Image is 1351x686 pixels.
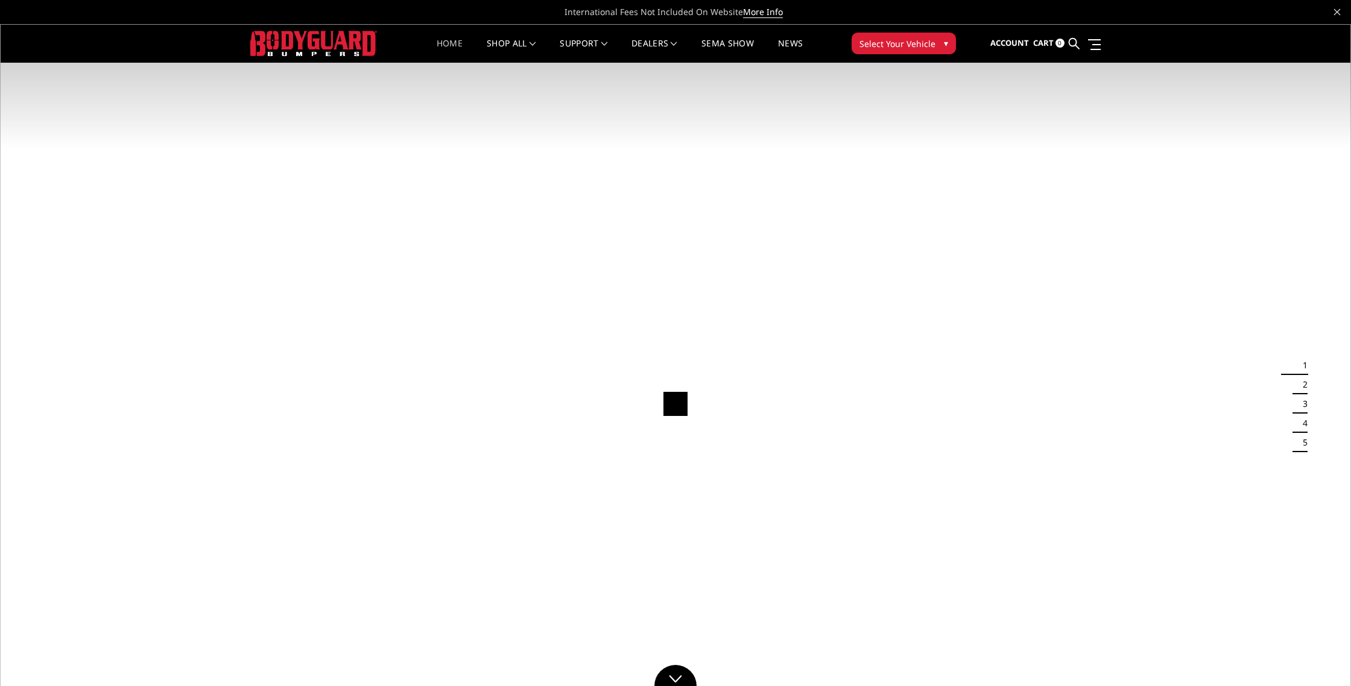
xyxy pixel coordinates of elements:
a: SEMA Show [701,39,754,63]
span: Select Your Vehicle [859,37,935,50]
a: Dealers [631,39,677,63]
button: Select Your Vehicle [852,33,956,54]
a: Support [560,39,607,63]
a: Click to Down [654,665,697,686]
span: 0 [1055,39,1065,48]
a: shop all [487,39,536,63]
button: 2 of 5 [1296,375,1308,394]
a: Account [990,27,1029,60]
span: Cart [1033,37,1054,48]
a: Home [437,39,463,63]
button: 1 of 5 [1296,356,1308,375]
img: BODYGUARD BUMPERS [250,31,377,55]
a: Cart 0 [1033,27,1065,60]
button: 4 of 5 [1296,414,1308,433]
button: 3 of 5 [1296,394,1308,414]
span: Account [990,37,1029,48]
a: News [778,39,803,63]
a: More Info [743,6,783,18]
button: 5 of 5 [1296,433,1308,452]
span: ▾ [944,37,948,49]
